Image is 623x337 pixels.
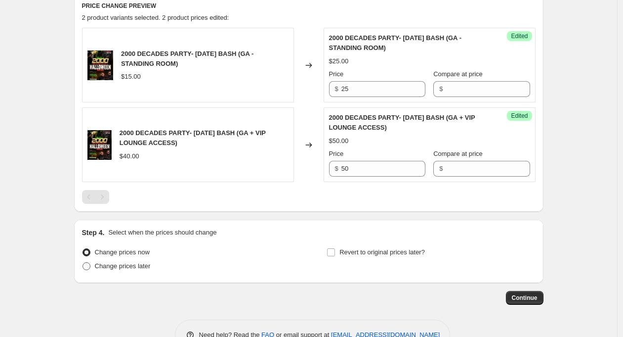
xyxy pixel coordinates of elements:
nav: Pagination [82,190,109,204]
span: Revert to original prices later? [339,248,425,256]
div: $40.00 [120,151,139,161]
span: Price [329,70,344,78]
div: $50.00 [329,136,349,146]
span: Edited [511,32,528,40]
h2: Step 4. [82,228,105,238]
span: Price [329,150,344,157]
img: IMG_5879_80x.png [87,130,112,160]
span: 2000 DECADES PARTY- [DATE] BASH (GA + VIP LOUNGE ACCESS) [329,114,475,131]
span: $ [439,165,443,172]
span: Continue [512,294,538,302]
img: IMG_5879_80x.png [87,50,113,80]
span: 2000 DECADES PARTY- [DATE] BASH (GA - STANDING ROOM) [329,34,461,51]
span: 2000 DECADES PARTY- [DATE] BASH (GA + VIP LOUNGE ACCESS) [120,129,266,146]
span: Compare at price [433,70,483,78]
div: $25.00 [329,56,349,66]
span: $ [335,85,338,93]
p: Select when the prices should change [108,228,216,238]
span: Change prices now [95,248,150,256]
span: Edited [511,112,528,120]
span: $ [439,85,443,93]
span: Compare at price [433,150,483,157]
span: Change prices later [95,262,151,270]
div: $15.00 [121,72,141,82]
span: $ [335,165,338,172]
button: Continue [506,291,543,305]
span: 2 product variants selected. 2 product prices edited: [82,14,229,21]
span: 2000 DECADES PARTY- [DATE] BASH (GA - STANDING ROOM) [121,50,253,67]
h6: PRICE CHANGE PREVIEW [82,2,536,10]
